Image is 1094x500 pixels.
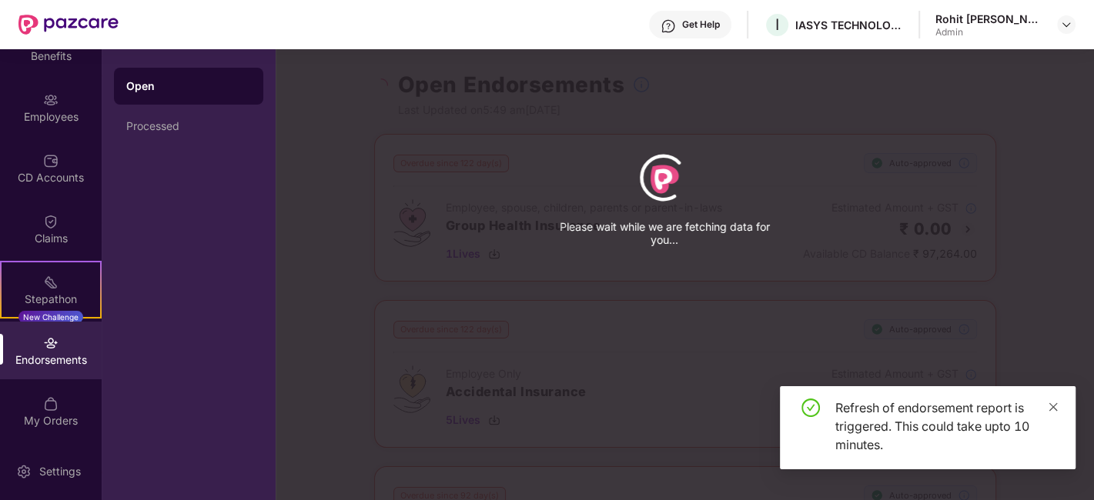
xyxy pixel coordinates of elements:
[43,396,59,412] img: svg+xml;base64,PHN2ZyBpZD0iTXlfT3JkZXJzIiBkYXRhLW5hbWU9Ik15IE9yZGVycyIgeG1sbnM9Imh0dHA6Ly93d3cudz...
[18,311,83,323] div: New Challenge
[43,335,59,351] img: svg+xml;base64,PHN2ZyBpZD0iRW5kb3JzZW1lbnRzIiB4bWxucz0iaHR0cDovL3d3dy53My5vcmcvMjAwMC9zdmciIHdpZH...
[43,92,59,108] img: svg+xml;base64,PHN2ZyBpZD0iRW1wbG95ZWVzIiB4bWxucz0iaHR0cDovL3d3dy53My5vcmcvMjAwMC9zdmciIHdpZHRoPS...
[801,398,820,417] span: check-circle
[18,15,119,35] img: New Pazcare Logo
[935,12,1043,26] div: Rohit [PERSON_NAME]
[634,148,695,209] div: animation
[661,18,676,34] img: svg+xml;base64,PHN2ZyBpZD0iSGVscC0zMngzMiIgeG1sbnM9Imh0dHA6Ly93d3cudzMub3JnLzIwMDAvc3ZnIiB3aWR0aD...
[43,275,59,290] img: svg+xml;base64,PHN2ZyB4bWxucz0iaHR0cDovL3d3dy53My5vcmcvMjAwMC9zdmciIHdpZHRoPSIyMSIgaGVpZ2h0PSIyMC...
[35,464,85,479] div: Settings
[2,292,100,307] div: Stepathon
[126,120,251,132] div: Processed
[16,464,32,479] img: svg+xml;base64,PHN2ZyBpZD0iU2V0dGluZy0yMHgyMCIgeG1sbnM9Imh0dHA6Ly93d3cudzMub3JnLzIwMDAvc3ZnIiB3aW...
[1060,18,1072,31] img: svg+xml;base64,PHN2ZyBpZD0iRHJvcGRvd24tMzJ4MzIiIHhtbG5zPSJodHRwOi8vd3d3LnczLm9yZy8yMDAwL3N2ZyIgd2...
[1048,402,1059,412] span: close
[775,15,779,34] span: I
[795,18,903,32] div: IASYS TECHNOLOGY SOLUTIONS PVT LTD
[549,220,780,246] p: Please wait while we are fetching data for you...
[935,26,1043,38] div: Admin
[835,398,1057,454] div: Refresh of endorsement report is triggered. This could take upto 10 minutes.
[43,214,59,229] img: svg+xml;base64,PHN2ZyBpZD0iQ2xhaW0iIHhtbG5zPSJodHRwOi8vd3d3LnczLm9yZy8yMDAwL3N2ZyIgd2lkdGg9IjIwIi...
[682,18,720,31] div: Get Help
[43,153,59,168] img: svg+xml;base64,PHN2ZyBpZD0iQ0RfQWNjb3VudHMiIGRhdGEtbmFtZT0iQ0QgQWNjb3VudHMiIHhtbG5zPSJodHRwOi8vd3...
[126,78,251,94] div: Open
